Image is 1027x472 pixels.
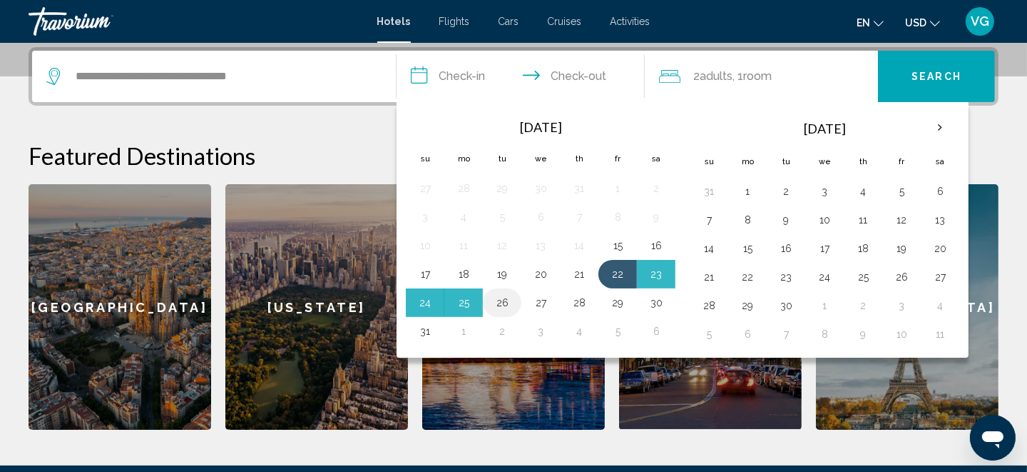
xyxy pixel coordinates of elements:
[645,236,668,256] button: Day 16
[414,179,436,199] button: Day 27
[645,321,668,341] button: Day 6
[813,181,836,201] button: Day 3
[852,181,874,201] button: Day 4
[890,324,913,344] button: Day 10
[377,16,411,27] a: Hotels
[452,179,475,199] button: Day 28
[970,415,1016,461] iframe: Button to launch messaging window
[225,184,408,430] a: [US_STATE]
[444,111,637,143] th: [DATE]
[645,51,879,102] button: Travelers: 2 adults, 0 children
[529,179,552,199] button: Day 30
[645,264,668,284] button: Day 23
[491,321,513,341] button: Day 2
[905,17,926,29] span: USD
[529,236,552,256] button: Day 13
[548,16,582,27] a: Cruises
[929,210,951,230] button: Day 13
[700,69,732,83] span: Adults
[414,264,436,284] button: Day 17
[929,267,951,287] button: Day 27
[728,111,921,146] th: [DATE]
[568,179,591,199] button: Day 31
[397,51,645,102] button: Check in and out dates
[852,267,874,287] button: Day 25
[568,293,591,313] button: Day 28
[698,324,720,344] button: Day 5
[568,321,591,341] button: Day 4
[813,267,836,287] button: Day 24
[971,14,989,29] span: VG
[905,12,940,33] button: Change currency
[736,296,759,316] button: Day 29
[29,141,998,170] h2: Featured Destinations
[698,267,720,287] button: Day 21
[414,321,436,341] button: Day 31
[736,210,759,230] button: Day 8
[921,111,959,144] button: Next month
[698,181,720,201] button: Day 31
[732,66,772,86] span: , 1
[452,207,475,227] button: Day 4
[775,238,797,258] button: Day 16
[29,184,211,430] div: [GEOGRAPHIC_DATA]
[698,238,720,258] button: Day 14
[929,238,951,258] button: Day 20
[568,264,591,284] button: Day 21
[414,236,436,256] button: Day 10
[610,16,650,27] a: Activities
[890,267,913,287] button: Day 26
[606,321,629,341] button: Day 5
[32,51,995,102] div: Search widget
[961,6,998,36] button: User Menu
[439,16,470,27] a: Flights
[929,181,951,201] button: Day 6
[890,296,913,316] button: Day 3
[452,236,475,256] button: Day 11
[857,12,884,33] button: Change language
[775,324,797,344] button: Day 7
[698,210,720,230] button: Day 7
[775,296,797,316] button: Day 30
[857,17,870,29] span: en
[775,210,797,230] button: Day 9
[529,264,552,284] button: Day 20
[890,210,913,230] button: Day 12
[29,7,363,36] a: Travorium
[452,264,475,284] button: Day 18
[452,321,475,341] button: Day 1
[491,293,513,313] button: Day 26
[693,66,732,86] span: 2
[529,321,552,341] button: Day 3
[929,296,951,316] button: Day 4
[813,210,836,230] button: Day 10
[606,236,629,256] button: Day 15
[878,51,995,102] button: Search
[775,267,797,287] button: Day 23
[852,210,874,230] button: Day 11
[813,324,836,344] button: Day 8
[491,264,513,284] button: Day 19
[736,238,759,258] button: Day 15
[743,69,772,83] span: Room
[736,267,759,287] button: Day 22
[529,293,552,313] button: Day 27
[813,238,836,258] button: Day 17
[852,238,874,258] button: Day 18
[852,296,874,316] button: Day 2
[606,264,629,284] button: Day 22
[499,16,519,27] a: Cars
[606,207,629,227] button: Day 8
[645,207,668,227] button: Day 9
[775,181,797,201] button: Day 2
[852,324,874,344] button: Day 9
[890,181,913,201] button: Day 5
[929,324,951,344] button: Day 11
[491,179,513,199] button: Day 29
[736,181,759,201] button: Day 1
[645,179,668,199] button: Day 2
